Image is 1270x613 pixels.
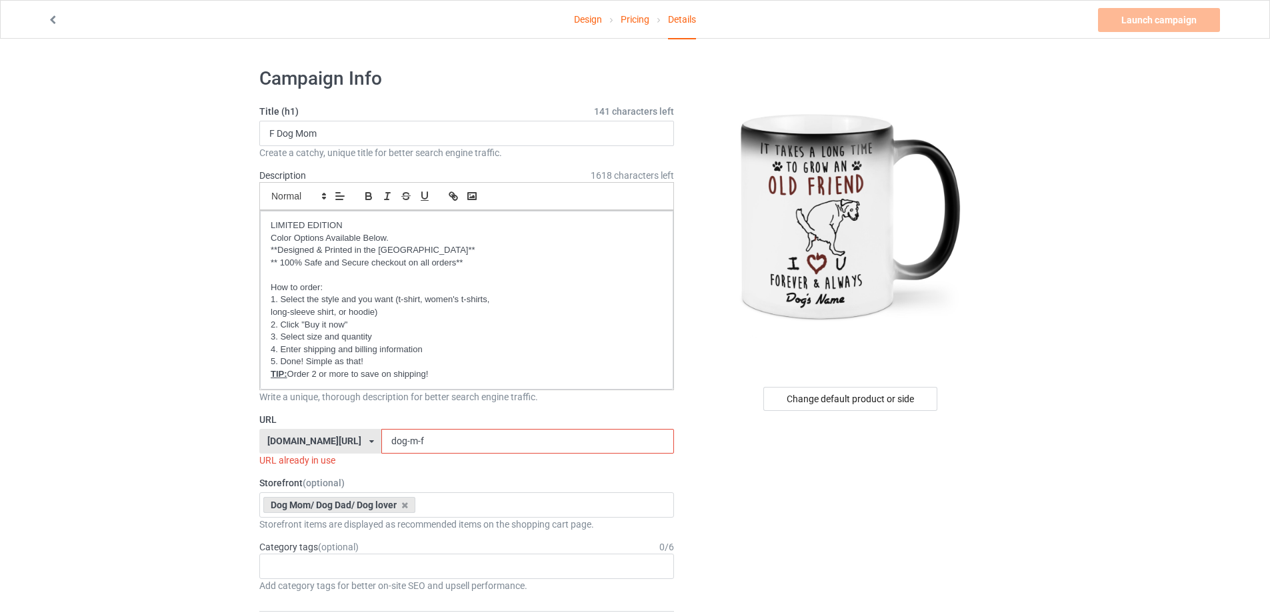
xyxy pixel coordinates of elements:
[259,390,674,404] div: Write a unique, thorough description for better search engine traffic.
[263,497,415,513] div: Dog Mom/ Dog Dad/ Dog lover
[271,306,663,319] p: long-sleeve shirt, or hoodie)
[763,387,937,411] div: Change default product or side
[259,540,359,554] label: Category tags
[574,1,602,38] a: Design
[259,67,674,91] h1: Campaign Info
[271,232,663,245] p: Color Options Available Below.
[259,476,674,490] label: Storefront
[594,105,674,118] span: 141 characters left
[259,170,306,181] label: Description
[259,413,674,426] label: URL
[271,219,663,232] p: LIMITED EDITION
[259,518,674,531] div: Storefront items are displayed as recommended items on the shopping cart page.
[621,1,649,38] a: Pricing
[271,244,663,257] p: **Designed & Printed in the [GEOGRAPHIC_DATA]**
[271,281,663,294] p: How to order:
[303,478,345,488] span: (optional)
[591,169,674,182] span: 1618 characters left
[271,368,663,381] p: Order 2 or more to save on shipping!
[318,542,359,552] span: (optional)
[668,1,696,39] div: Details
[267,436,361,446] div: [DOMAIN_NAME][URL]
[271,257,663,269] p: ** 100% Safe and Secure checkout on all orders**
[271,331,663,344] p: 3. Select size and quantity
[259,105,674,118] label: Title (h1)
[259,579,674,592] div: Add category tags for better on-site SEO and upsell performance.
[271,369,287,379] u: TIP:
[271,319,663,332] p: 2. Click "Buy it now"
[659,540,674,554] div: 0 / 6
[271,293,663,306] p: 1. Select the style and you want (t-shirt, women's t-shirts,
[259,454,674,467] div: URL already in use
[271,356,663,368] p: 5. Done! Simple as that!
[271,344,663,356] p: 4. Enter shipping and billing information
[259,146,674,159] div: Create a catchy, unique title for better search engine traffic.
